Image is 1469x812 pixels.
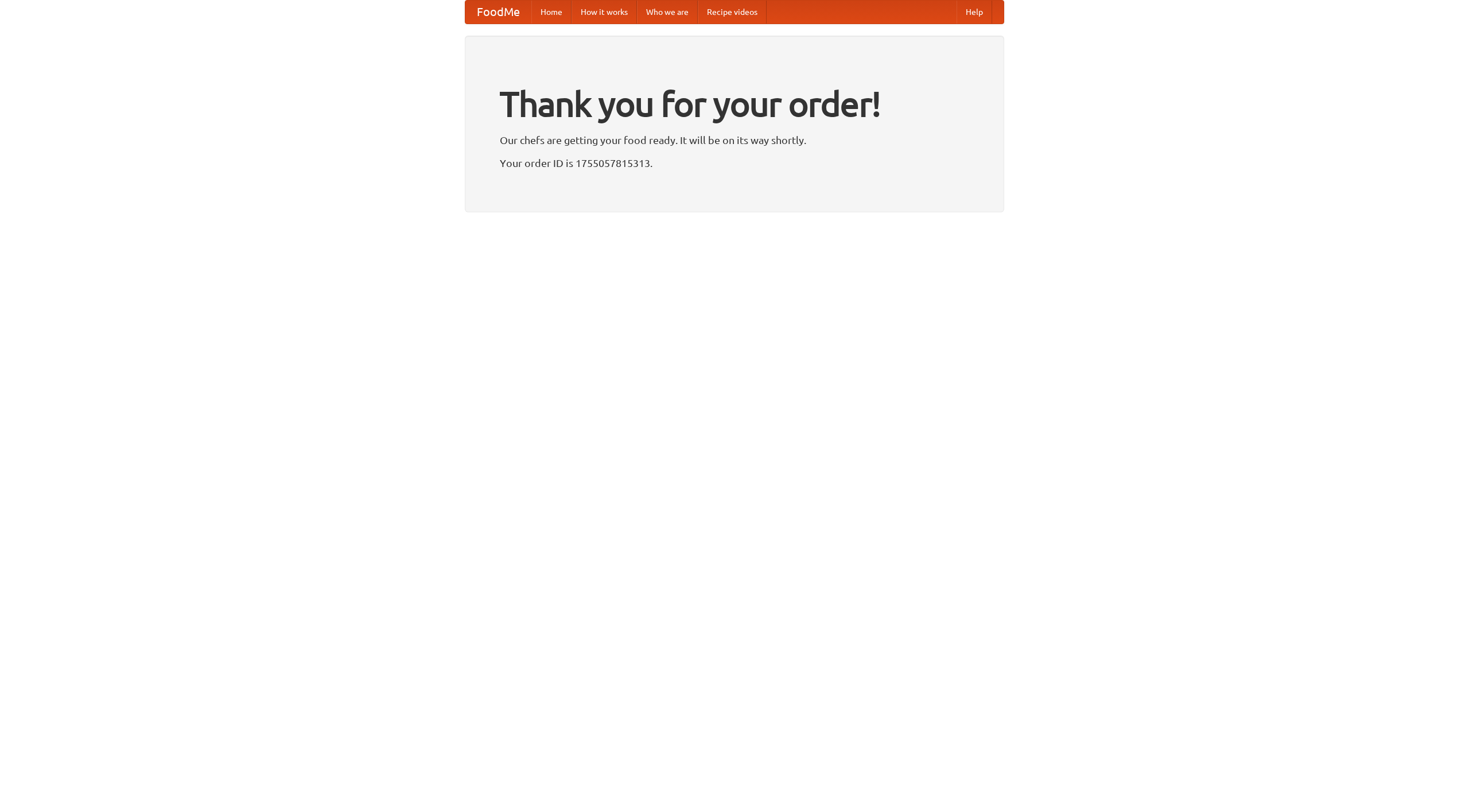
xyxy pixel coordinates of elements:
p: Your order ID is 1755057815313. [500,154,969,172]
a: Recipe videos [698,1,767,24]
h1: Thank you for your order! [500,76,969,131]
a: Who we are [637,1,698,24]
a: Home [531,1,572,24]
a: How it works [572,1,637,24]
a: Help [957,1,992,24]
p: Our chefs are getting your food ready. It will be on its way shortly. [500,131,969,149]
a: FoodMe [465,1,531,24]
